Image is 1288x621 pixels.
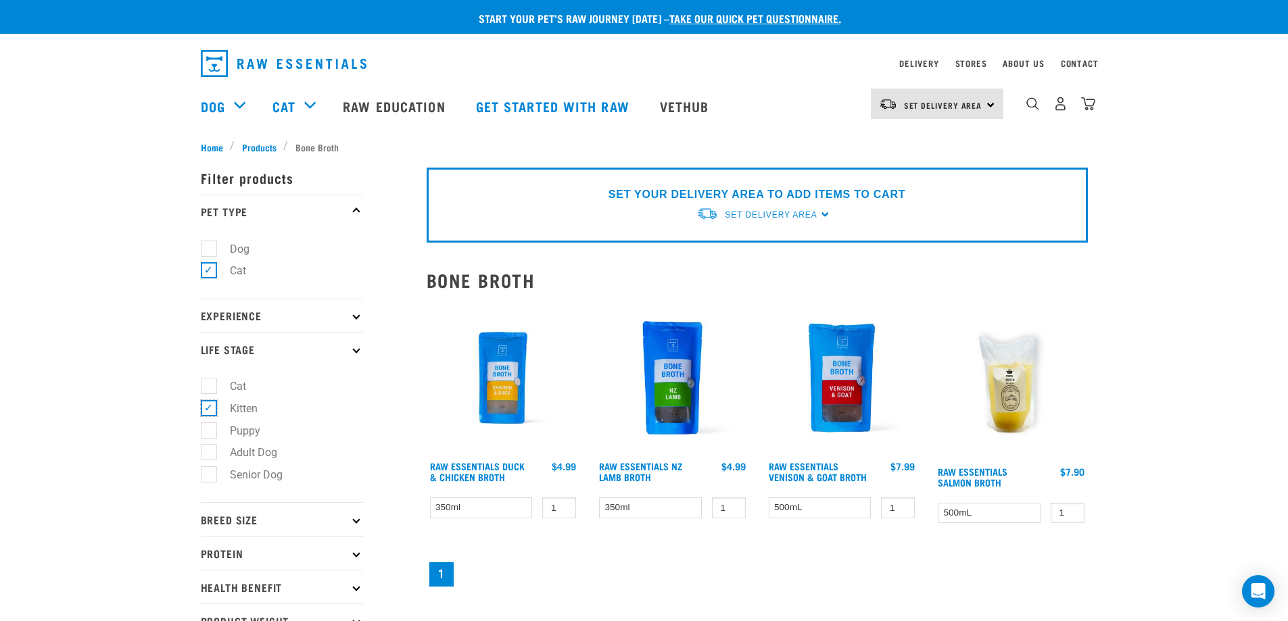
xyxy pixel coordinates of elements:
[1053,97,1068,111] img: user.png
[208,400,263,417] label: Kitten
[208,466,288,483] label: Senior Dog
[201,140,1088,154] nav: breadcrumbs
[712,497,746,518] input: 1
[765,301,919,455] img: Raw Essentials Venison Goat Novel Protein Hypoallergenic Bone Broth Cats & Dogs
[201,140,223,154] span: Home
[208,444,283,461] label: Adult Dog
[696,207,718,221] img: van-moving.png
[235,140,283,154] a: Products
[242,140,277,154] span: Products
[904,103,982,107] span: Set Delivery Area
[1051,503,1084,524] input: 1
[542,497,576,518] input: 1
[646,79,726,133] a: Vethub
[329,79,462,133] a: Raw Education
[201,536,363,570] p: Protein
[201,50,366,77] img: Raw Essentials Logo
[201,570,363,603] p: Health Benefit
[208,262,252,279] label: Cat
[899,61,938,66] a: Delivery
[462,79,646,133] a: Get started with Raw
[201,502,363,536] p: Breed Size
[934,301,1088,459] img: Salmon Broth
[955,61,987,66] a: Stores
[552,461,576,472] div: $4.99
[881,497,915,518] input: 1
[669,15,841,21] a: take our quick pet questionnaire.
[1061,61,1099,66] a: Contact
[208,378,252,395] label: Cat
[1003,61,1044,66] a: About Us
[272,96,295,116] a: Cat
[596,301,749,455] img: Raw Essentials New Zealand Lamb Bone Broth For Cats & Dogs
[879,98,897,110] img: van-moving.png
[609,187,905,203] p: SET YOUR DELIVERY AREA TO ADD ITEMS TO CART
[890,461,915,472] div: $7.99
[1242,575,1274,607] div: Open Intercom Messenger
[599,464,682,479] a: Raw Essentials NZ Lamb Broth
[1026,97,1039,110] img: home-icon-1@2x.png
[201,332,363,366] p: Life Stage
[938,469,1007,485] a: Raw Essentials Salmon Broth
[427,301,580,455] img: RE Product Shoot 2023 Nov8793 1
[208,422,266,439] label: Puppy
[769,464,867,479] a: Raw Essentials Venison & Goat Broth
[427,560,1088,589] nav: pagination
[427,270,1088,291] h2: Bone Broth
[430,464,525,479] a: Raw Essentials Duck & Chicken Broth
[201,161,363,195] p: Filter products
[201,195,363,228] p: Pet Type
[208,241,255,257] label: Dog
[201,96,225,116] a: Dog
[1081,97,1095,111] img: home-icon@2x.png
[201,140,231,154] a: Home
[429,562,454,587] a: Page 1
[190,45,1099,82] nav: dropdown navigation
[201,299,363,332] p: Experience
[725,210,817,220] span: Set Delivery Area
[1060,466,1084,477] div: $7.90
[721,461,746,472] div: $4.99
